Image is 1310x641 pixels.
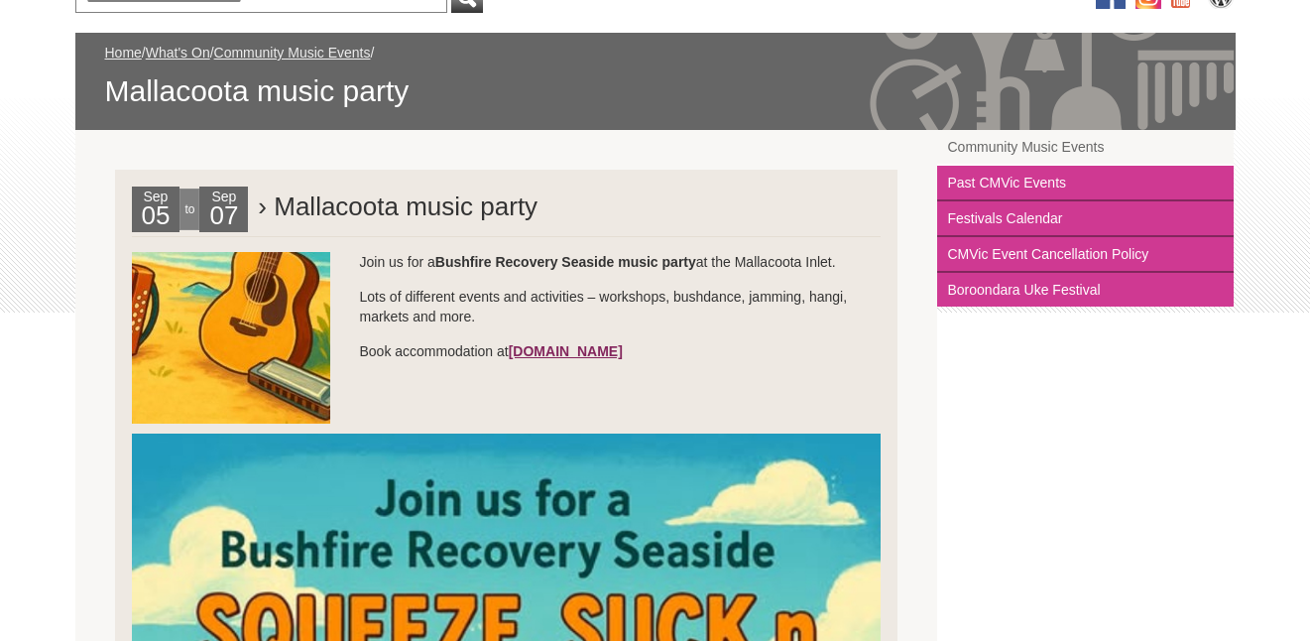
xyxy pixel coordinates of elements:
[132,287,882,326] p: Lots of different events and activities – workshops, bushdance, jamming, hangi, markets and more.
[179,189,199,230] div: to
[214,45,371,61] a: Community Music Events
[258,187,881,226] h2: › Mallacoota music party
[105,43,1206,110] div: / / /
[204,206,243,232] h2: 07
[137,206,176,232] h2: 05
[937,201,1234,237] a: Festivals Calendar
[435,254,696,270] strong: Bushfire Recovery Seaside music party
[132,187,180,232] div: Sep
[199,187,248,232] div: Sep
[132,252,882,272] p: Join us for a at the Mallacoota Inlet.
[132,341,882,361] p: Book accommodation at
[105,45,142,61] a: Home
[509,343,623,359] a: [DOMAIN_NAME]
[146,45,210,61] a: What's On
[937,166,1234,201] a: Past CMVic Events
[937,237,1234,273] a: CMVic Event Cancellation Policy
[937,130,1234,166] a: Community Music Events
[937,273,1234,307] a: Boroondara Uke Festival
[132,252,330,424] img: SqueezeSucknPluck-sq.jpg
[105,72,1206,110] span: Mallacoota music party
